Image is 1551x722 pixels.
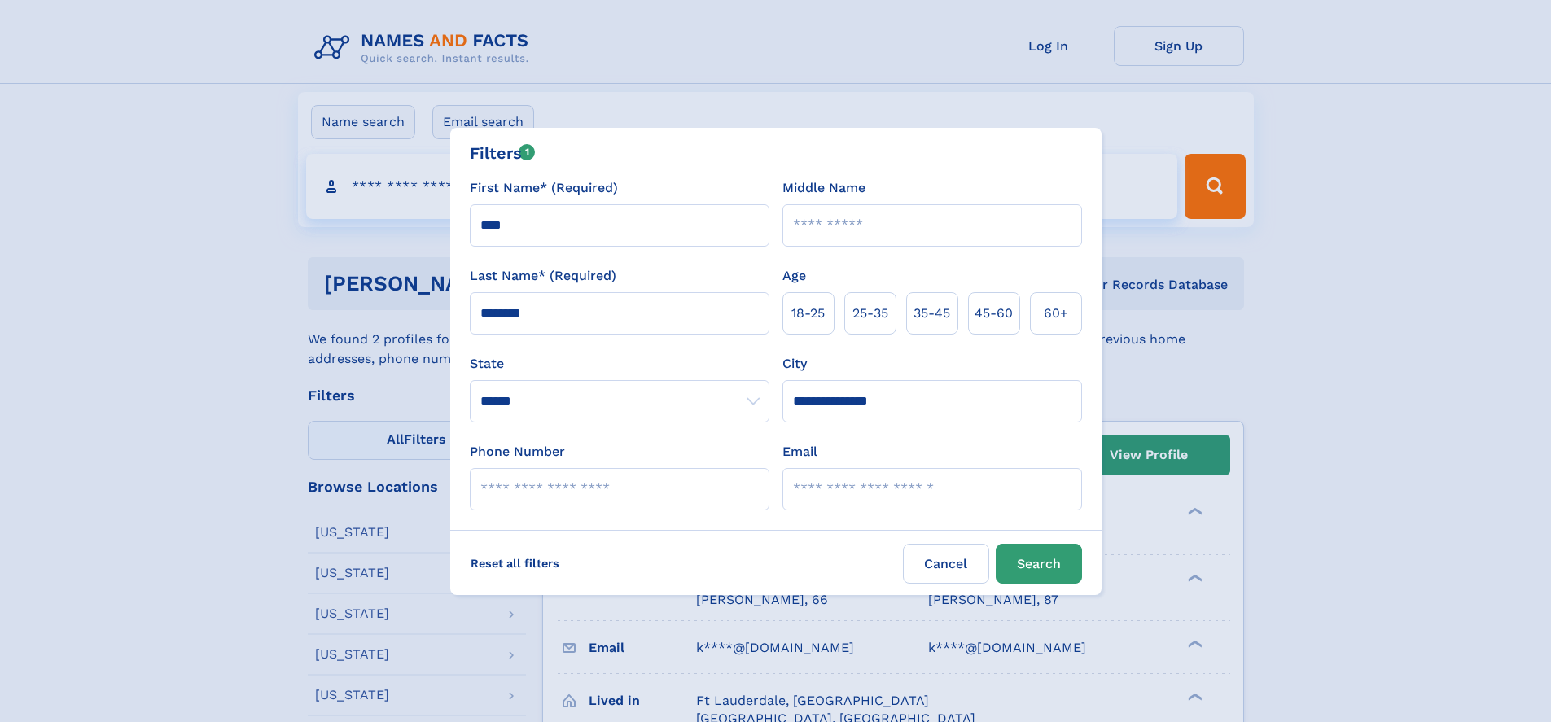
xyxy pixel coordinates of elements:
label: Age [782,266,806,286]
span: 25‑35 [852,304,888,323]
label: Cancel [903,544,989,584]
label: City [782,354,807,374]
span: 18‑25 [791,304,825,323]
label: Middle Name [782,178,865,198]
label: Last Name* (Required) [470,266,616,286]
span: 60+ [1044,304,1068,323]
span: 35‑45 [914,304,950,323]
span: 45‑60 [975,304,1013,323]
label: Email [782,442,817,462]
label: Phone Number [470,442,565,462]
label: Reset all filters [460,544,570,583]
div: Filters [470,141,536,165]
label: State [470,354,769,374]
button: Search [996,544,1082,584]
label: First Name* (Required) [470,178,618,198]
